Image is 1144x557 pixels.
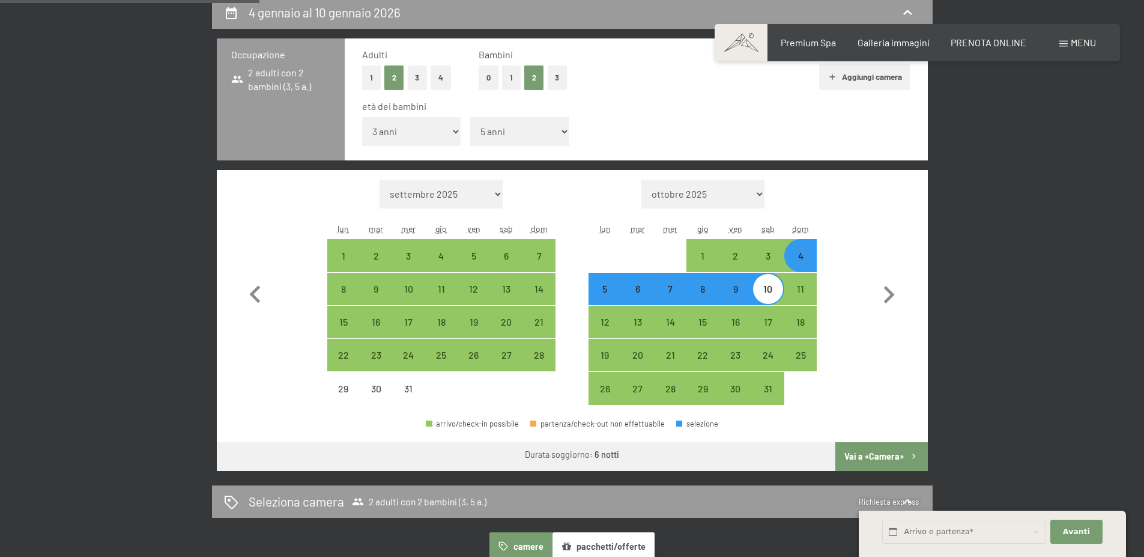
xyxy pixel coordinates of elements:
div: Sun Jan 18 2026 [784,306,817,338]
div: arrivo/check-in possibile [327,306,360,338]
div: 20 [491,317,521,347]
button: 4 [431,65,451,90]
div: 9 [361,284,391,314]
div: 10 [753,284,783,314]
div: arrivo/check-in possibile [360,306,392,338]
div: Tue Jan 27 2026 [622,372,654,404]
div: Sun Jan 04 2026 [784,239,817,272]
div: Wed Dec 31 2025 [392,372,425,404]
button: Mese precedente [238,180,273,406]
div: Thu Jan 29 2026 [686,372,719,404]
a: Premium Spa [781,37,836,48]
div: Mon Dec 22 2025 [327,339,360,371]
div: arrivo/check-in possibile [426,420,519,428]
abbr: venerdì [729,224,742,234]
div: Fri Jan 02 2026 [719,239,751,272]
span: PRENOTA ONLINE [951,37,1026,48]
div: età dei bambini [362,100,901,113]
abbr: sabato [500,224,513,234]
span: 2 adulti con 2 bambini (3, 5 a.) [352,496,486,508]
div: arrivo/check-in possibile [490,306,522,338]
div: arrivo/check-in possibile [784,339,817,371]
div: arrivo/check-in possibile [686,306,719,338]
div: 9 [720,284,750,314]
div: 21 [655,350,685,380]
button: Mese successivo [871,180,906,406]
div: 30 [720,384,750,414]
div: arrivo/check-in possibile [392,306,425,338]
div: 31 [753,384,783,414]
div: Sat Jan 31 2026 [752,372,784,404]
div: 24 [393,350,423,380]
div: arrivo/check-in possibile [522,306,555,338]
div: Wed Jan 07 2026 [654,273,686,305]
div: 16 [720,317,750,347]
div: arrivo/check-in possibile [784,273,817,305]
div: 17 [753,317,783,347]
div: 31 [393,384,423,414]
div: 23 [361,350,391,380]
div: Sun Jan 11 2026 [784,273,817,305]
h2: 4 gennaio al 10 gennaio 2026 [249,5,401,20]
b: 6 notti [595,449,619,460]
button: 2 [524,65,544,90]
div: 25 [785,350,816,380]
div: 22 [688,350,718,380]
div: arrivo/check-in possibile [425,273,458,305]
div: Sun Dec 21 2025 [522,306,555,338]
div: arrivo/check-in possibile [490,273,522,305]
div: 19 [459,317,489,347]
div: arrivo/check-in possibile [719,273,751,305]
span: Menu [1071,37,1096,48]
div: Wed Dec 10 2025 [392,273,425,305]
div: arrivo/check-in possibile [719,306,751,338]
div: 30 [361,384,391,414]
div: arrivo/check-in possibile [622,339,654,371]
div: Thu Dec 25 2025 [425,339,458,371]
abbr: giovedì [697,224,709,234]
div: arrivo/check-in possibile [654,339,686,371]
div: 16 [361,317,391,347]
div: 29 [688,384,718,414]
div: arrivo/check-in possibile [360,339,392,371]
div: Fri Dec 12 2025 [458,273,490,305]
button: 1 [502,65,521,90]
div: Fri Dec 26 2025 [458,339,490,371]
div: 2 [361,251,391,281]
div: Thu Jan 22 2026 [686,339,719,371]
div: Tue Jan 13 2026 [622,306,654,338]
div: arrivo/check-in possibile [752,339,784,371]
div: 1 [328,251,359,281]
div: arrivo/check-in possibile [654,306,686,338]
div: Sat Jan 03 2026 [752,239,784,272]
div: arrivo/check-in non effettuabile [360,372,392,404]
div: 29 [328,384,359,414]
div: arrivo/check-in non effettuabile [327,372,360,404]
div: 11 [426,284,456,314]
div: 3 [753,251,783,281]
div: 18 [426,317,456,347]
div: arrivo/check-in possibile [589,372,621,404]
button: 3 [408,65,428,90]
div: Tue Jan 06 2026 [622,273,654,305]
button: Vai a «Camera» [835,442,927,471]
button: Aggiungi camera [819,64,910,90]
div: arrivo/check-in possibile [522,273,555,305]
div: Fri Jan 30 2026 [719,372,751,404]
div: arrivo/check-in possibile [425,306,458,338]
abbr: giovedì [435,224,447,234]
div: Tue Dec 09 2025 [360,273,392,305]
h3: Occupazione [231,48,330,61]
div: Thu Dec 11 2025 [425,273,458,305]
div: arrivo/check-in possibile [654,372,686,404]
span: Adulti [362,49,387,60]
div: arrivo/check-in possibile [458,273,490,305]
div: arrivo/check-in possibile [392,239,425,272]
div: Durata soggiorno: [525,449,619,461]
div: arrivo/check-in possibile [686,239,719,272]
div: 26 [590,384,620,414]
div: arrivo/check-in possibile [589,273,621,305]
div: 26 [459,350,489,380]
div: arrivo/check-in possibile [327,273,360,305]
div: Sun Dec 07 2025 [522,239,555,272]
